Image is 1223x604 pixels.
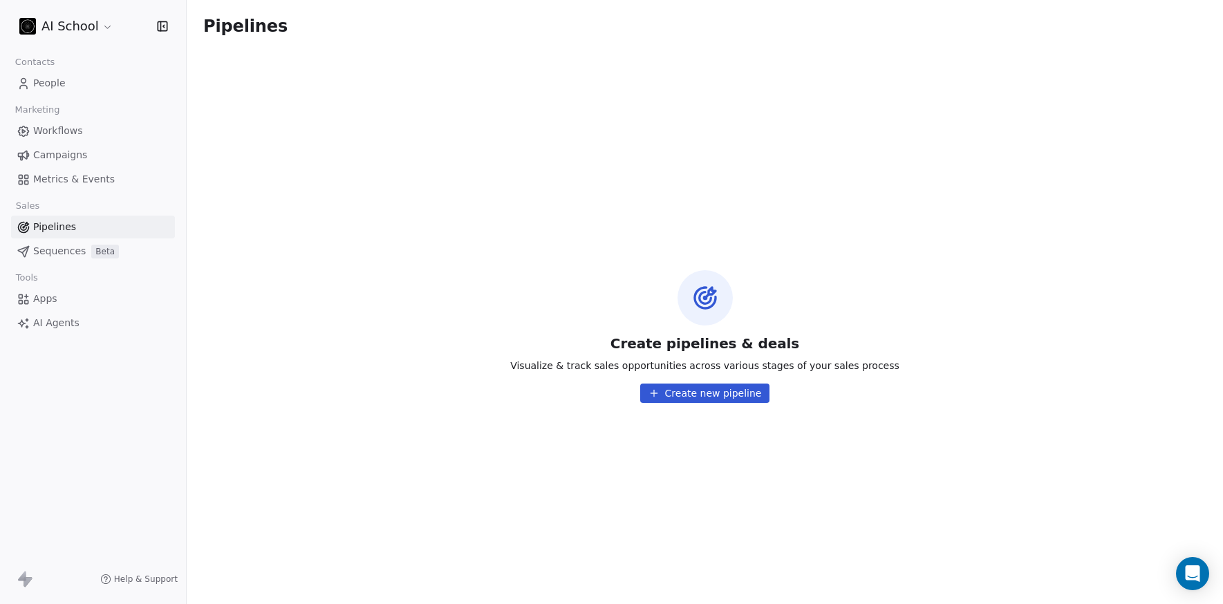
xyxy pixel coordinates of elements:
[510,359,899,372] span: Visualize & track sales opportunities across various stages of your sales process
[640,384,770,403] button: Create new pipeline
[41,17,99,35] span: AI School
[100,574,178,585] a: Help & Support
[91,245,119,258] span: Beta
[33,244,86,258] span: Sequences
[1176,557,1209,590] div: Open Intercom Messenger
[33,124,83,138] span: Workflows
[11,312,175,334] a: AI Agents
[17,15,116,38] button: AI School
[10,196,46,216] span: Sales
[33,148,87,162] span: Campaigns
[11,168,175,191] a: Metrics & Events
[114,574,178,585] span: Help & Support
[33,220,76,234] span: Pipelines
[610,334,799,353] span: Create pipelines & deals
[33,316,80,330] span: AI Agents
[11,287,175,310] a: Apps
[11,144,175,167] a: Campaigns
[9,52,61,73] span: Contacts
[203,17,288,36] span: Pipelines
[33,172,115,187] span: Metrics & Events
[11,216,175,238] a: Pipelines
[19,18,36,35] img: 3.png
[11,120,175,142] a: Workflows
[33,292,57,306] span: Apps
[10,267,44,288] span: Tools
[9,100,66,120] span: Marketing
[11,72,175,95] a: People
[11,240,175,263] a: SequencesBeta
[33,76,66,91] span: People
